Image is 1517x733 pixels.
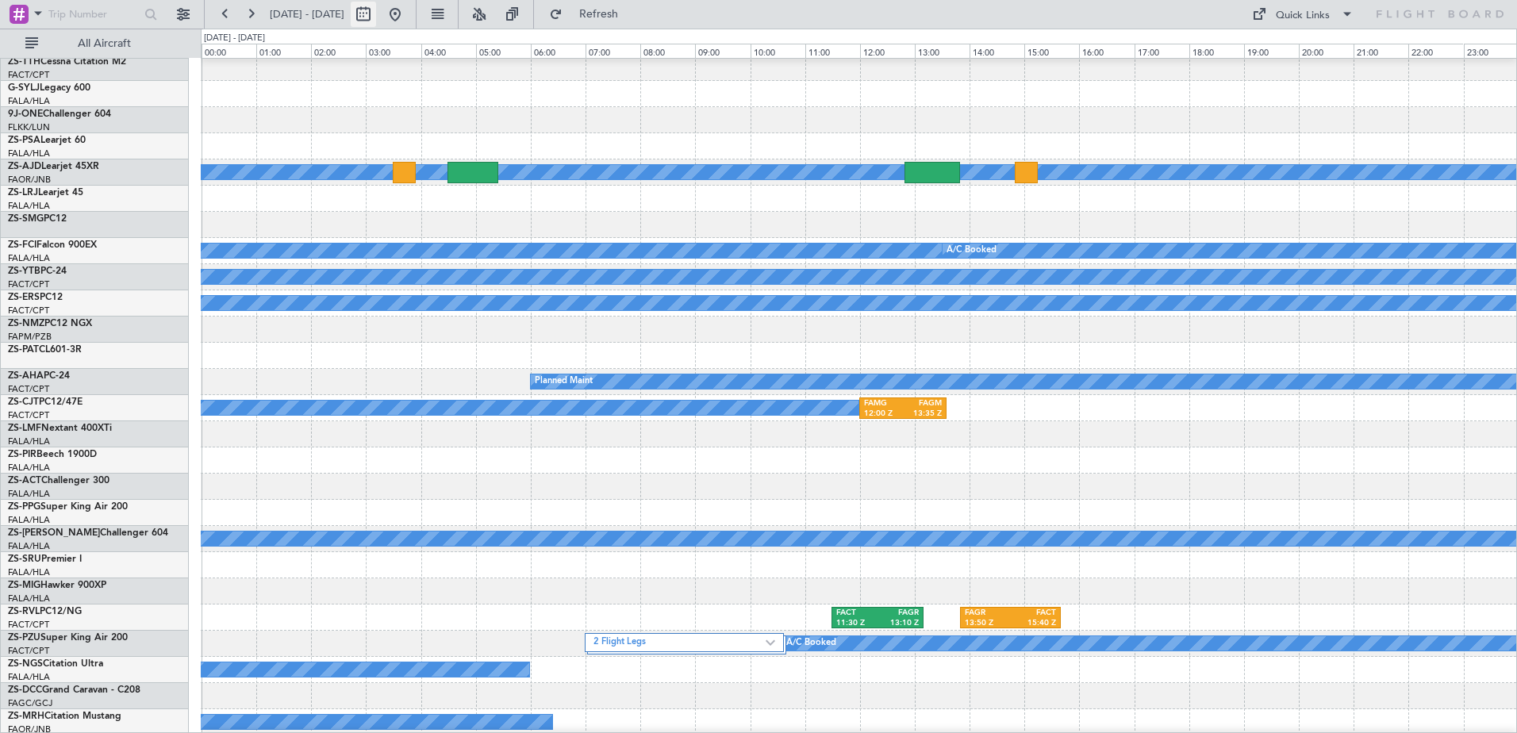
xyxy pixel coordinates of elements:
[8,214,67,224] a: ZS-SMGPC12
[8,319,92,328] a: ZS-NMZPC12 NGX
[8,293,63,302] a: ZS-ERSPC12
[915,44,970,58] div: 13:00
[786,631,836,655] div: A/C Booked
[8,436,50,447] a: FALA/HLA
[8,633,128,643] a: ZS-PZUSuper King Air 200
[8,659,103,669] a: ZS-NGSCitation Ultra
[311,44,366,58] div: 02:00
[8,121,50,133] a: FLKK/LUN
[8,57,126,67] a: ZS-TTHCessna Citation M2
[751,44,805,58] div: 10:00
[8,593,50,604] a: FALA/HLA
[8,136,40,145] span: ZS-PSA
[8,95,50,107] a: FALA/HLA
[1010,618,1056,629] div: 15:40 Z
[8,659,43,669] span: ZS-NGS
[566,9,632,20] span: Refresh
[1408,44,1463,58] div: 22:00
[8,136,86,145] a: ZS-PSALearjet 60
[8,566,50,578] a: FALA/HLA
[8,319,44,328] span: ZS-NMZ
[256,44,311,58] div: 01:00
[8,462,50,474] a: FALA/HLA
[8,397,83,407] a: ZS-CJTPC12/47E
[8,540,50,552] a: FALA/HLA
[531,44,586,58] div: 06:00
[48,2,140,26] input: Trip Number
[8,671,50,683] a: FALA/HLA
[1299,44,1354,58] div: 20:00
[8,267,40,276] span: ZS-YTB
[8,69,49,81] a: FACT/CPT
[864,409,903,420] div: 12:00 Z
[202,44,256,58] div: 00:00
[8,148,50,159] a: FALA/HLA
[1189,44,1244,58] div: 18:00
[878,618,919,629] div: 13:10 Z
[1354,44,1408,58] div: 21:00
[878,608,919,619] div: FAGR
[8,633,40,643] span: ZS-PZU
[1276,8,1330,24] div: Quick Links
[695,44,750,58] div: 09:00
[8,305,49,317] a: FACT/CPT
[1135,44,1189,58] div: 17:00
[542,2,637,27] button: Refresh
[8,502,40,512] span: ZS-PPG
[8,502,128,512] a: ZS-PPGSuper King Air 200
[8,383,49,395] a: FACT/CPT
[903,409,942,420] div: 13:35 Z
[8,252,50,264] a: FALA/HLA
[8,450,97,459] a: ZS-PIRBeech 1900D
[1010,608,1056,619] div: FACT
[8,488,50,500] a: FALA/HLA
[8,240,36,250] span: ZS-FCI
[805,44,860,58] div: 11:00
[586,44,640,58] div: 07:00
[864,398,903,409] div: FAMG
[860,44,915,58] div: 12:00
[8,555,82,564] a: ZS-SRUPremier I
[965,608,1011,619] div: FAGR
[836,608,878,619] div: FACT
[640,44,695,58] div: 08:00
[903,398,942,409] div: FAGM
[8,83,40,93] span: G-SYLJ
[8,188,38,198] span: ZS-LRJ
[8,345,39,355] span: ZS-PAT
[8,645,49,657] a: FACT/CPT
[8,607,82,616] a: ZS-RVLPC12/NG
[8,685,42,695] span: ZS-DCC
[8,371,44,381] span: ZS-AHA
[8,476,41,485] span: ZS-ACT
[8,409,49,421] a: FACT/CPT
[8,450,36,459] span: ZS-PIR
[8,685,140,695] a: ZS-DCCGrand Caravan - C208
[8,607,40,616] span: ZS-RVL
[476,44,531,58] div: 05:00
[1244,44,1299,58] div: 19:00
[8,293,40,302] span: ZS-ERS
[1079,44,1134,58] div: 16:00
[8,278,49,290] a: FACT/CPT
[8,331,52,343] a: FAPM/PZB
[8,476,109,485] a: ZS-ACTChallenger 300
[836,618,878,629] div: 11:30 Z
[8,200,50,212] a: FALA/HLA
[8,109,43,119] span: 9J-ONE
[8,83,90,93] a: G-SYLJLegacy 600
[8,240,97,250] a: ZS-FCIFalcon 900EX
[8,712,121,721] a: ZS-MRHCitation Mustang
[8,174,51,186] a: FAOR/JNB
[8,581,106,590] a: ZS-MIGHawker 900XP
[766,639,775,646] img: arrow-gray.svg
[8,424,112,433] a: ZS-LMFNextant 400XTi
[965,618,1011,629] div: 13:50 Z
[8,712,44,721] span: ZS-MRH
[8,162,41,171] span: ZS-AJD
[8,514,50,526] a: FALA/HLA
[8,555,41,564] span: ZS-SRU
[204,32,265,45] div: [DATE] - [DATE]
[8,109,111,119] a: 9J-ONEChallenger 604
[8,528,168,538] a: ZS-[PERSON_NAME]Challenger 604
